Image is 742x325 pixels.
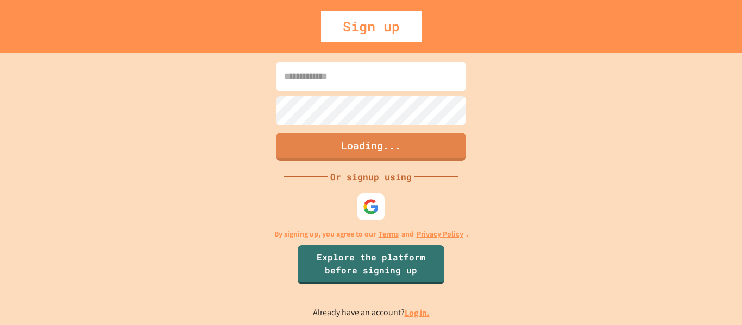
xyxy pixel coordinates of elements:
button: Loading... [276,133,466,161]
a: Privacy Policy [417,228,463,240]
p: Already have an account? [313,306,430,320]
p: By signing up, you agree to our and . [274,228,468,240]
a: Terms [379,228,399,240]
img: google-icon.svg [363,199,379,215]
div: Or signup using [328,170,414,183]
a: Explore the platform before signing up [298,245,444,284]
a: Log in. [405,307,430,318]
div: Sign up [321,11,422,42]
